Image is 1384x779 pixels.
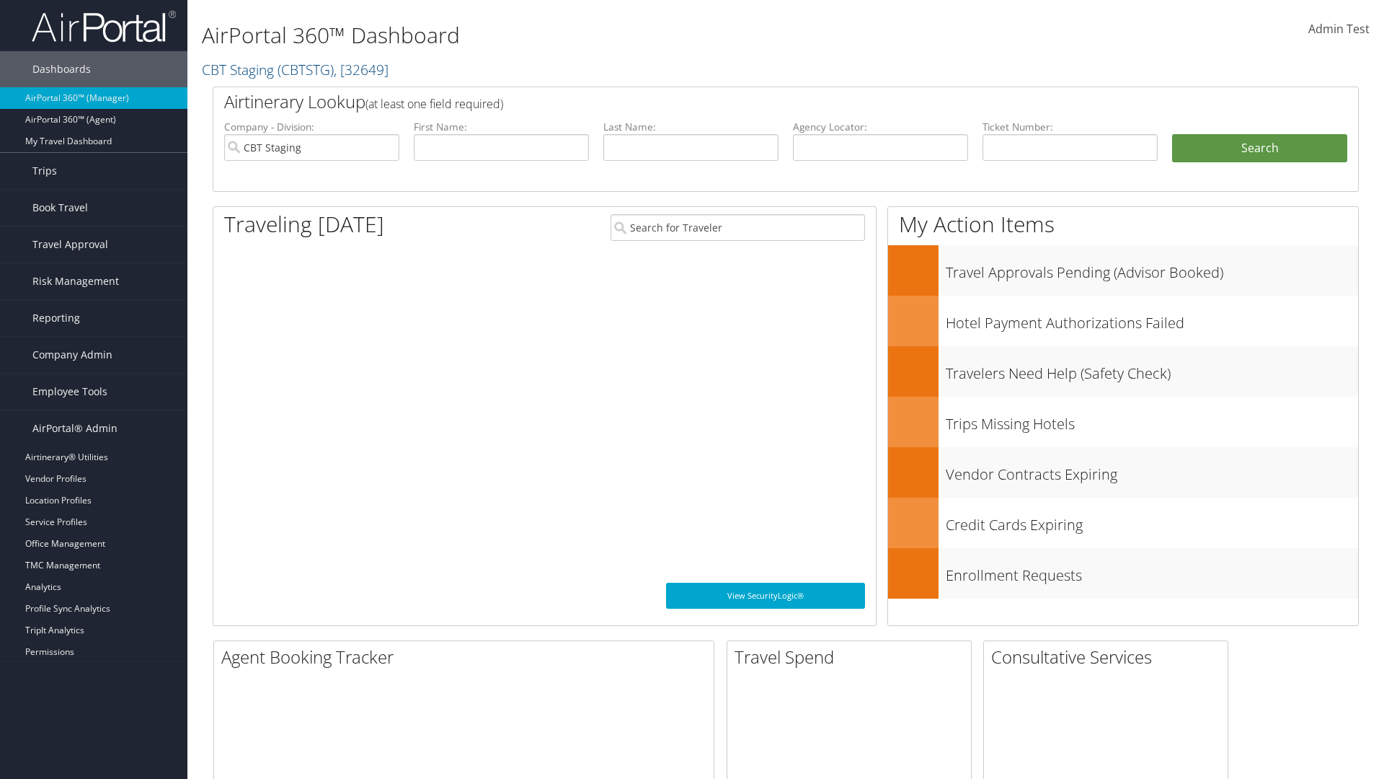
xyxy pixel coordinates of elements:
[32,153,57,189] span: Trips
[888,296,1358,346] a: Hotel Payment Authorizations Failed
[735,645,971,669] h2: Travel Spend
[1172,134,1347,163] button: Search
[224,89,1252,114] h2: Airtinerary Lookup
[946,457,1358,485] h3: Vendor Contracts Expiring
[334,60,389,79] span: , [ 32649 ]
[888,548,1358,599] a: Enrollment Requests
[1308,21,1370,37] span: Admin Test
[32,374,107,410] span: Employee Tools
[221,645,714,669] h2: Agent Booking Tracker
[888,346,1358,397] a: Travelers Need Help (Safety Check)
[888,397,1358,447] a: Trips Missing Hotels
[982,120,1158,134] label: Ticket Number:
[202,60,389,79] a: CBT Staging
[666,583,865,609] a: View SecurityLogic®
[32,190,88,226] span: Book Travel
[414,120,589,134] label: First Name:
[603,120,778,134] label: Last Name:
[946,356,1358,384] h3: Travelers Need Help (Safety Check)
[946,255,1358,283] h3: Travel Approvals Pending (Advisor Booked)
[32,263,119,299] span: Risk Management
[224,120,399,134] label: Company - Division:
[793,120,968,134] label: Agency Locator:
[888,498,1358,548] a: Credit Cards Expiring
[946,407,1358,434] h3: Trips Missing Hotels
[946,306,1358,333] h3: Hotel Payment Authorizations Failed
[32,51,91,87] span: Dashboards
[278,60,334,79] span: ( CBTSTG )
[32,9,176,43] img: airportal-logo.png
[946,558,1358,586] h3: Enrollment Requests
[946,508,1358,535] h3: Credit Cards Expiring
[32,337,112,373] span: Company Admin
[991,645,1228,669] h2: Consultative Services
[365,96,503,112] span: (at least one field required)
[888,447,1358,498] a: Vendor Contracts Expiring
[611,214,865,241] input: Search for Traveler
[202,20,980,50] h1: AirPortal 360™ Dashboard
[32,226,108,263] span: Travel Approval
[32,300,80,336] span: Reporting
[888,245,1358,296] a: Travel Approvals Pending (Advisor Booked)
[888,209,1358,239] h1: My Action Items
[1308,7,1370,52] a: Admin Test
[32,410,117,446] span: AirPortal® Admin
[224,209,384,239] h1: Traveling [DATE]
